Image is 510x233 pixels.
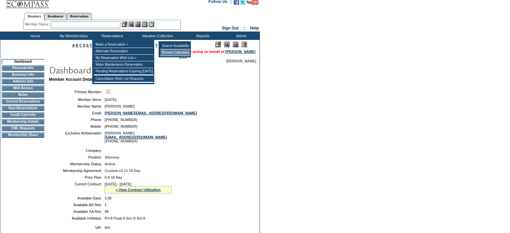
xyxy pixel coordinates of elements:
td: Email: [52,111,102,115]
td: Current Contract: [52,182,102,193]
img: b_edit.gif [122,21,127,27]
td: Admin [221,32,260,40]
a: [PERSON_NAME] [226,50,256,54]
img: Edit Mode [215,42,221,47]
a: Follow us on Twitter [240,1,245,5]
a: Sign Out [222,26,238,31]
td: Pending Reservations Expiring [DATE] [94,68,154,75]
a: Subscribe to our YouTube Channel [246,1,259,5]
a: Help [250,26,259,31]
span: 0-0 10 Day [105,175,122,179]
td: Search Availability [160,43,190,49]
td: Member Name: [52,104,102,108]
td: Notes [2,92,44,98]
td: Membership Details [2,119,44,124]
img: b_calculator.gif [149,21,154,27]
span: [PHONE_NUMBER] [105,124,137,128]
span: Custom v3.11 10 Day [105,169,140,173]
span: 3.00 [105,196,112,200]
a: B [76,43,78,47]
span: [PERSON_NAME] [105,104,134,108]
td: Price Plan: [52,175,102,179]
img: View [128,21,134,27]
td: Browse Calendars [160,49,190,56]
td: Address Info [2,79,44,84]
td: Membership Share [2,132,44,138]
span: You are acting on behalf of: [179,50,256,54]
td: Dashboard [2,59,44,64]
td: Vacation Collection [131,32,183,40]
img: pgTtlDashboard.gif [49,63,183,76]
span: [PERSON_NAME] [PHONE_NUMBER] [105,131,167,143]
a: [EMAIL_ADDRESS][DOMAIN_NAME] [105,135,167,139]
span: [DATE] - [DATE] [105,182,131,186]
a: D [83,43,86,47]
td: Available Days: [52,196,102,200]
span: Active [105,162,115,166]
td: Position: [52,155,102,159]
td: Membership Status: [52,162,102,166]
td: Alternate Reservation [94,48,154,55]
img: View Mode [224,42,230,47]
td: VIP: [52,226,102,230]
td: Primary Member: [52,89,102,95]
td: Reservations [92,32,131,40]
span: [PHONE_NUMBER] [105,118,137,122]
span: 98 [105,210,109,214]
td: Home [15,32,54,40]
a: Y [155,43,158,47]
td: Business Info [2,72,44,77]
td: Membership Agreement: [52,169,102,173]
a: Reservations [67,13,92,20]
img: Log Concern/Member Elevation [241,42,247,47]
a: Members [24,13,45,20]
td: Available SA Res: [52,210,102,214]
a: A [72,43,75,47]
a: Become our fan on Facebook [234,1,239,5]
td: Make a Reservation » [94,41,154,48]
img: Impersonate [135,21,141,27]
span: :: [243,26,246,31]
td: My Reservation Wish List » [94,55,154,61]
a: » View Contract Utilization [116,188,161,192]
span: 1 [105,203,107,207]
td: Personal Info [2,65,44,71]
td: Credit Card Info [2,112,44,118]
td: Web Access [2,85,44,91]
img: Reservations [142,21,148,27]
td: Exclusive Ambassador: [52,131,102,143]
span: Attorney [105,155,119,159]
span: [DATE] [105,98,116,102]
div: Member Name: [25,21,51,27]
a: E [87,43,89,47]
b: Member Account Details [49,77,96,82]
td: Company: [52,149,102,153]
td: Reports [183,32,221,40]
a: Residences [44,13,67,20]
td: Current Reservations [2,99,44,104]
td: My Memberships [54,32,92,40]
a: [PERSON_NAME][EMAIL_ADDRESS][DOMAIN_NAME] [105,111,197,115]
span: Pri:0 Peak:0 Sec:0 Sel:0 [105,216,145,220]
td: CWL Requests [2,126,44,131]
img: Impersonate [233,42,238,47]
a: C [79,43,82,47]
span: [PERSON_NAME] [226,59,256,63]
td: Make Maintenance Reservation [94,61,154,68]
td: Cancellation Wish List Requests [94,75,154,82]
td: Available AR Res: [52,203,102,207]
td: Past Reservations [2,106,44,111]
td: Member Since: [52,98,102,102]
td: Phone: [52,118,102,122]
a: F [90,43,92,47]
td: Mobile: [52,124,102,128]
span: NO [105,226,110,230]
td: Available Holidays: [52,216,102,220]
